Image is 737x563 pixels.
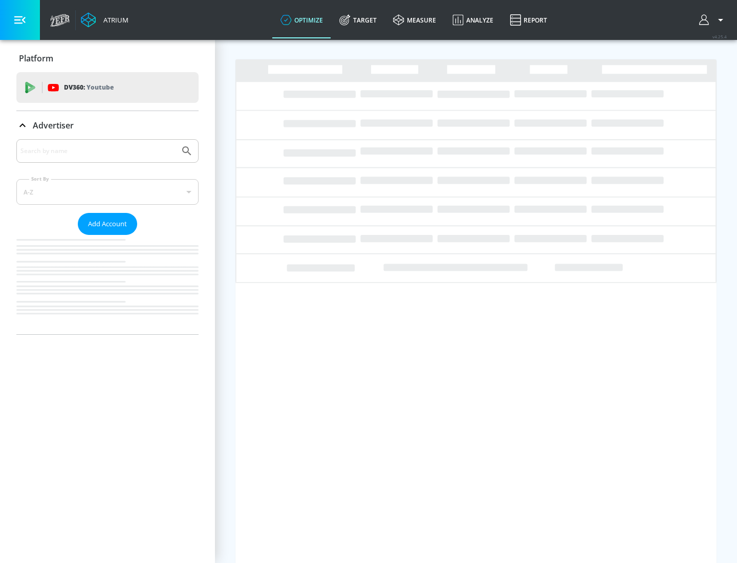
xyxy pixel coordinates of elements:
p: Advertiser [33,120,74,131]
label: Sort By [29,176,51,182]
a: Report [502,2,555,38]
div: Atrium [99,15,128,25]
span: Add Account [88,218,127,230]
p: DV360: [64,82,114,93]
div: Platform [16,44,199,73]
a: measure [385,2,444,38]
div: Advertiser [16,139,199,334]
div: Advertiser [16,111,199,140]
div: A-Z [16,179,199,205]
p: Platform [19,53,53,64]
input: Search by name [20,144,176,158]
a: Atrium [81,12,128,28]
nav: list of Advertiser [16,235,199,334]
a: Analyze [444,2,502,38]
a: Target [331,2,385,38]
span: v 4.25.4 [712,34,727,39]
button: Add Account [78,213,137,235]
a: optimize [272,2,331,38]
div: DV360: Youtube [16,72,199,103]
p: Youtube [86,82,114,93]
